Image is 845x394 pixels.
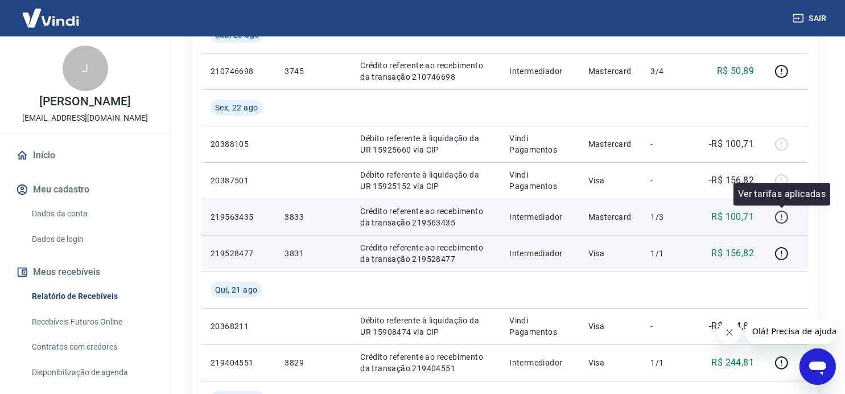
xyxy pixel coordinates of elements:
[360,242,491,265] p: Crédito referente ao recebimento da transação 219528477
[360,169,491,192] p: Débito referente à liquidação da UR 15925152 via CIP
[63,46,108,91] div: J
[285,357,342,368] p: 3829
[27,310,156,334] a: Recebíveis Futuros Online
[211,138,266,150] p: 20388105
[650,321,684,332] p: -
[712,210,755,224] p: R$ 100,71
[7,8,96,17] span: Olá! Precisa de ajuda?
[215,102,258,113] span: Sex, 22 ago
[27,285,156,308] a: Relatório de Recebíveis
[27,202,156,225] a: Dados da conta
[14,177,156,202] button: Meu cadastro
[14,1,88,35] img: Vindi
[509,315,570,338] p: Vindi Pagamentos
[790,8,831,29] button: Sair
[588,65,633,77] p: Mastercard
[14,143,156,168] a: Início
[650,175,684,186] p: -
[509,133,570,155] p: Vindi Pagamentos
[360,315,491,338] p: Débito referente à liquidação da UR 15908474 via CIP
[650,357,684,368] p: 1/1
[588,357,633,368] p: Visa
[745,319,836,344] iframe: Mensagem da empresa
[211,65,266,77] p: 210746698
[285,65,342,77] p: 3745
[211,175,266,186] p: 20387501
[27,228,156,251] a: Dados de login
[211,211,266,223] p: 219563435
[285,211,342,223] p: 3833
[709,319,754,333] p: -R$ 244,81
[717,64,754,78] p: R$ 50,89
[215,284,257,295] span: Qui, 21 ago
[39,96,130,108] p: [PERSON_NAME]
[588,321,633,332] p: Visa
[360,60,491,83] p: Crédito referente ao recebimento da transação 210746698
[718,321,741,344] iframe: Fechar mensagem
[709,137,754,151] p: -R$ 100,71
[738,187,826,201] p: Ver tarifas aplicadas
[22,112,148,124] p: [EMAIL_ADDRESS][DOMAIN_NAME]
[27,335,156,359] a: Contratos com credores
[509,211,570,223] p: Intermediador
[360,206,491,228] p: Crédito referente ao recebimento da transação 219563435
[509,169,570,192] p: Vindi Pagamentos
[509,65,570,77] p: Intermediador
[709,174,754,187] p: -R$ 156,82
[360,133,491,155] p: Débito referente à liquidação da UR 15925660 via CIP
[509,357,570,368] p: Intermediador
[14,260,156,285] button: Meus recebíveis
[285,248,342,259] p: 3831
[360,351,491,374] p: Crédito referente ao recebimento da transação 219404551
[211,357,266,368] p: 219404551
[650,248,684,259] p: 1/1
[712,247,755,260] p: R$ 156,82
[650,65,684,77] p: 3/4
[799,348,836,385] iframe: Botão para abrir a janela de mensagens
[650,211,684,223] p: 1/3
[27,361,156,384] a: Disponibilização de agenda
[588,211,633,223] p: Mastercard
[588,248,633,259] p: Visa
[588,138,633,150] p: Mastercard
[211,321,266,332] p: 20368211
[712,356,755,370] p: R$ 244,81
[650,138,684,150] p: -
[509,248,570,259] p: Intermediador
[588,175,633,186] p: Visa
[211,248,266,259] p: 219528477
